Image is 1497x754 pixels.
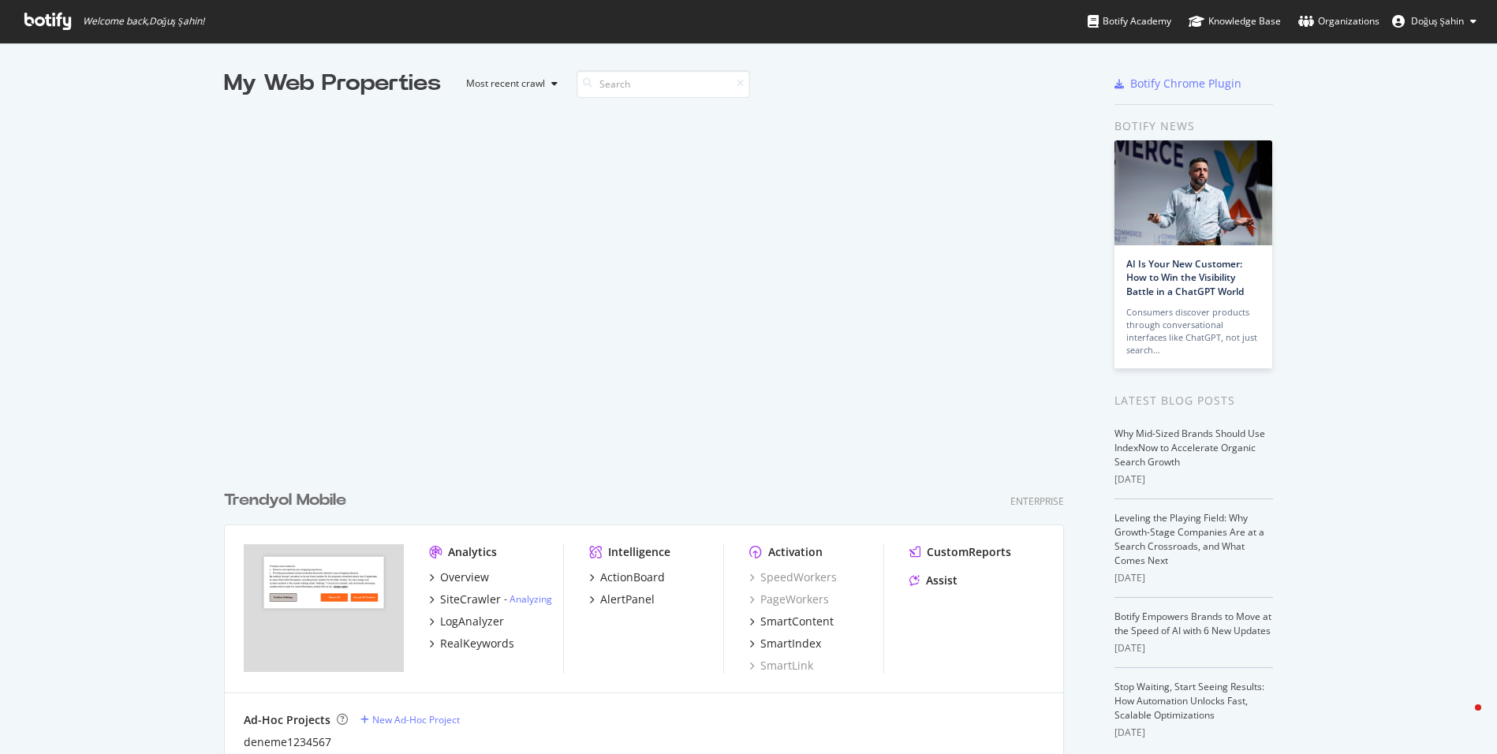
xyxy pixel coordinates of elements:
[1114,511,1264,567] a: Leveling the Playing Field: Why Growth-Stage Companies Are at a Search Crossroads, and What Comes...
[360,713,460,726] a: New Ad-Hoc Project
[589,569,665,585] a: ActionBoard
[1114,571,1273,585] div: [DATE]
[510,592,552,606] a: Analyzing
[1114,140,1272,245] img: AI Is Your New Customer: How to Win the Visibility Battle in a ChatGPT World
[244,712,330,728] div: Ad-Hoc Projects
[504,592,552,606] div: -
[224,489,346,512] div: Trendyol Mobile
[1189,13,1281,29] div: Knowledge Base
[760,636,821,651] div: SmartIndex
[1114,610,1271,637] a: Botify Empowers Brands to Move at the Speed of AI with 6 New Updates
[768,544,823,560] div: Activation
[244,734,331,750] a: deneme1234567
[749,658,813,674] a: SmartLink
[1126,306,1260,356] div: Consumers discover products through conversational interfaces like ChatGPT, not just search…
[429,636,514,651] a: RealKeywords
[577,70,750,98] input: Search
[440,614,504,629] div: LogAnalyzer
[1114,680,1264,722] a: Stop Waiting, Start Seeing Results: How Automation Unlocks Fast, Scalable Optimizations
[600,592,655,607] div: AlertPanel
[1114,726,1273,740] div: [DATE]
[372,713,460,726] div: New Ad-Hoc Project
[1114,76,1241,91] a: Botify Chrome Plugin
[1298,13,1379,29] div: Organizations
[1126,257,1244,297] a: AI Is Your New Customer: How to Win the Visibility Battle in a ChatGPT World
[600,569,665,585] div: ActionBoard
[244,544,404,672] img: trendyol.com
[440,592,501,607] div: SiteCrawler
[1114,392,1273,409] div: Latest Blog Posts
[429,569,489,585] a: Overview
[927,544,1011,560] div: CustomReports
[749,592,829,607] a: PageWorkers
[454,71,564,96] button: Most recent crawl
[429,614,504,629] a: LogAnalyzer
[448,544,497,560] div: Analytics
[1114,118,1273,135] div: Botify news
[749,614,834,629] a: SmartContent
[1114,472,1273,487] div: [DATE]
[440,636,514,651] div: RealKeywords
[224,489,353,512] a: Trendyol Mobile
[83,15,204,28] span: Welcome back, Doğuş Şahin !
[909,573,958,588] a: Assist
[440,569,489,585] div: Overview
[1130,76,1241,91] div: Botify Chrome Plugin
[909,544,1011,560] a: CustomReports
[429,592,552,607] a: SiteCrawler- Analyzing
[1443,700,1481,738] iframe: Intercom live chat
[1010,495,1064,508] div: Enterprise
[760,614,834,629] div: SmartContent
[1114,641,1273,655] div: [DATE]
[749,569,837,585] a: SpeedWorkers
[608,544,670,560] div: Intelligence
[1411,14,1464,28] span: Doğuş Şahin
[926,573,958,588] div: Assist
[1379,9,1489,34] button: Doğuş Şahin
[224,68,441,99] div: My Web Properties
[749,636,821,651] a: SmartIndex
[1088,13,1171,29] div: Botify Academy
[1114,427,1265,468] a: Why Mid-Sized Brands Should Use IndexNow to Accelerate Organic Search Growth
[466,79,545,88] div: Most recent crawl
[589,592,655,607] a: AlertPanel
